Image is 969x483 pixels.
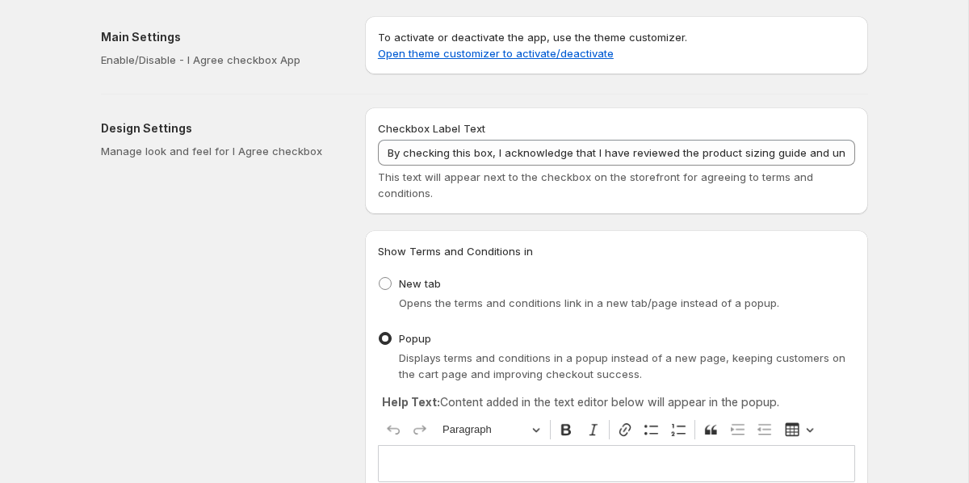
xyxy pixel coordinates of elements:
p: Content added in the text editor below will appear in the popup. [382,394,851,410]
span: Popup [399,332,431,345]
span: Paragraph [443,420,526,439]
p: Enable/Disable - I Agree checkbox App [101,52,339,68]
h2: Main Settings [101,29,339,45]
a: Open theme customizer to activate/deactivate [378,47,614,60]
p: Manage look and feel for I Agree checkbox [101,143,339,159]
span: Checkbox Label Text [378,122,485,135]
button: Paragraph, Heading [435,418,547,443]
span: This text will appear next to the checkbox on the storefront for agreeing to terms and conditions. [378,170,813,199]
strong: Help Text: [382,395,440,409]
div: Editor editing area: main. Press ⌥0 for help. [378,445,855,481]
span: New tab [399,277,441,290]
span: Show Terms and Conditions in [378,245,533,258]
span: Displays terms and conditions in a popup instead of a new page, keeping customers on the cart pag... [399,351,845,380]
span: Opens the terms and conditions link in a new tab/page instead of a popup. [399,296,779,309]
h2: Design Settings [101,120,339,136]
p: To activate or deactivate the app, use the theme customizer. [378,29,855,61]
div: Editor toolbar [378,414,855,445]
